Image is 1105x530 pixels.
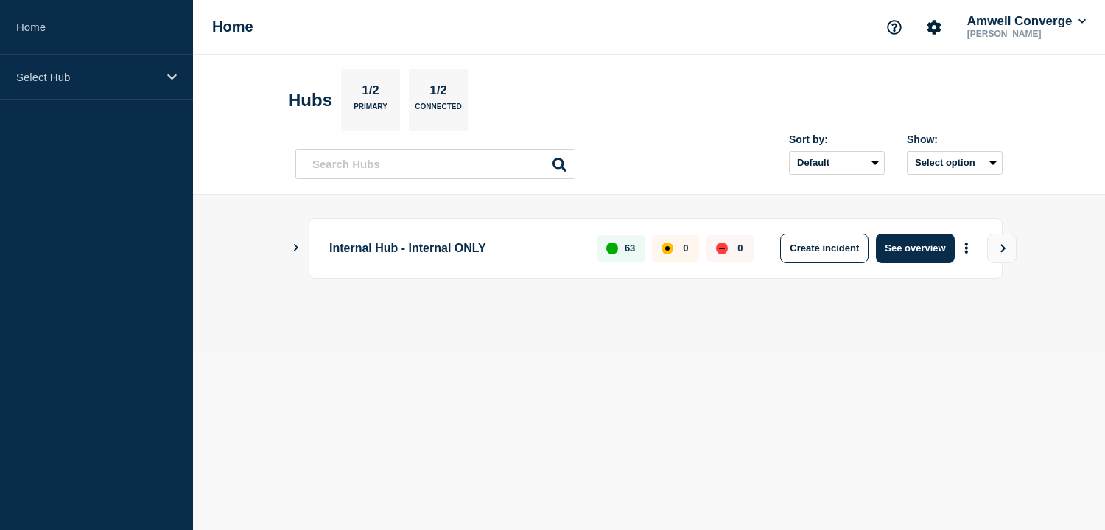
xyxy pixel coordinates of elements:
div: Show: [907,133,1003,145]
button: See overview [876,234,954,263]
p: 1/2 [357,83,385,102]
button: Account settings [919,12,950,43]
button: View [987,234,1017,263]
input: Search Hubs [295,149,575,179]
button: More actions [957,234,976,262]
h2: Hubs [288,90,332,111]
select: Sort by [789,151,885,175]
button: Amwell Converge [964,14,1089,29]
p: 0 [683,243,688,254]
p: Internal Hub - Internal ONLY [329,234,580,263]
div: up [606,243,618,254]
p: 0 [737,243,743,254]
button: Select option [907,151,1003,175]
button: Show Connected Hubs [292,243,300,254]
button: Support [879,12,910,43]
p: Connected [415,102,461,118]
div: affected [662,243,673,254]
p: Select Hub [16,71,158,83]
h1: Home [212,18,253,35]
p: [PERSON_NAME] [964,29,1089,39]
button: Create incident [780,234,869,263]
div: down [716,243,728,254]
p: 63 [625,243,635,254]
div: Sort by: [789,133,885,145]
p: Primary [354,102,387,118]
p: 1/2 [424,83,453,102]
